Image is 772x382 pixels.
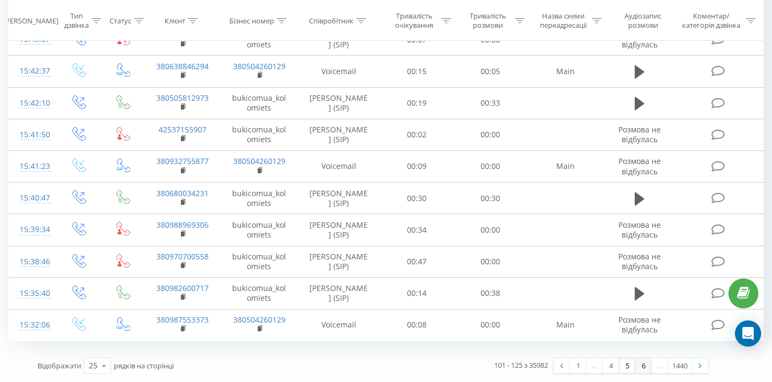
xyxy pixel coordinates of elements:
[454,87,527,119] td: 00:33
[380,87,453,119] td: 00:19
[38,361,81,371] span: Відображати
[464,11,512,30] div: Тривалість розмови
[156,61,209,71] a: 380638846294
[527,56,604,87] td: Main
[20,251,45,272] div: 15:38:46
[20,156,45,177] div: 15:41:23
[165,16,185,25] div: Клієнт
[297,246,380,277] td: [PERSON_NAME] (SIP)
[114,361,174,371] span: рядків на сторінці
[297,56,380,87] td: Voicemail
[618,29,661,50] span: Розмова не відбулась
[618,156,661,176] span: Розмова не відбулась
[229,16,274,25] div: Бізнес номер
[454,150,527,182] td: 00:00
[20,283,45,304] div: 15:35:40
[668,358,692,373] a: 1440
[454,214,527,246] td: 00:00
[679,11,743,30] div: Коментар/категорія дзвінка
[20,314,45,336] div: 15:32:06
[297,309,380,341] td: Voicemail
[297,87,380,119] td: [PERSON_NAME] (SIP)
[20,187,45,209] div: 15:40:47
[20,60,45,82] div: 15:42:37
[527,309,604,341] td: Main
[380,150,453,182] td: 00:09
[635,358,652,373] a: 6
[454,309,527,341] td: 00:00
[20,219,45,240] div: 15:39:34
[221,183,297,214] td: bukicomua_kolomiets
[619,358,635,373] a: 5
[20,124,45,145] div: 15:41:50
[233,61,285,71] a: 380504260129
[221,87,297,119] td: bukicomua_kolomiets
[297,277,380,309] td: [PERSON_NAME] (SIP)
[309,16,354,25] div: Співробітник
[20,93,45,114] div: 15:42:10
[735,320,761,347] div: Open Intercom Messenger
[156,251,209,262] a: 380970700558
[494,360,548,371] div: 101 - 125 з 35982
[297,119,380,150] td: [PERSON_NAME] (SIP)
[159,124,206,135] a: 42537155907
[233,314,285,325] a: 380504260129
[618,251,661,271] span: Розмова не відбулась
[221,277,297,309] td: bukicomua_kolomiets
[618,220,661,240] span: Розмова не відбулась
[380,277,453,309] td: 00:14
[454,56,527,87] td: 00:05
[380,183,453,214] td: 00:30
[390,11,438,30] div: Тривалість очікування
[454,246,527,277] td: 00:00
[380,119,453,150] td: 00:02
[64,11,89,30] div: Тип дзвінка
[3,16,58,25] div: [PERSON_NAME]
[380,246,453,277] td: 00:47
[618,124,661,144] span: Розмова не відбулась
[156,156,209,166] a: 380932755877
[618,314,661,335] span: Розмова не відбулась
[110,16,131,25] div: Статус
[537,11,589,30] div: Назва схеми переадресації
[380,214,453,246] td: 00:34
[156,314,209,325] a: 380987553373
[527,150,604,182] td: Main
[221,246,297,277] td: bukicomua_kolomiets
[586,358,603,373] div: …
[297,214,380,246] td: [PERSON_NAME] (SIP)
[297,183,380,214] td: [PERSON_NAME] (SIP)
[156,188,209,198] a: 380680034231
[156,283,209,293] a: 380982600717
[454,277,527,309] td: 00:38
[454,119,527,150] td: 00:00
[221,119,297,150] td: bukicomua_kolomiets
[297,150,380,182] td: Voicemail
[380,56,453,87] td: 00:15
[233,156,285,166] a: 380504260129
[570,358,586,373] a: 1
[652,358,668,373] div: …
[614,11,672,30] div: Аудіозапис розмови
[89,360,98,371] div: 25
[603,358,619,373] a: 4
[380,309,453,341] td: 00:08
[156,93,209,103] a: 380505812973
[221,214,297,246] td: bukicomua_kolomiets
[454,183,527,214] td: 00:30
[156,220,209,230] a: 380988969306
